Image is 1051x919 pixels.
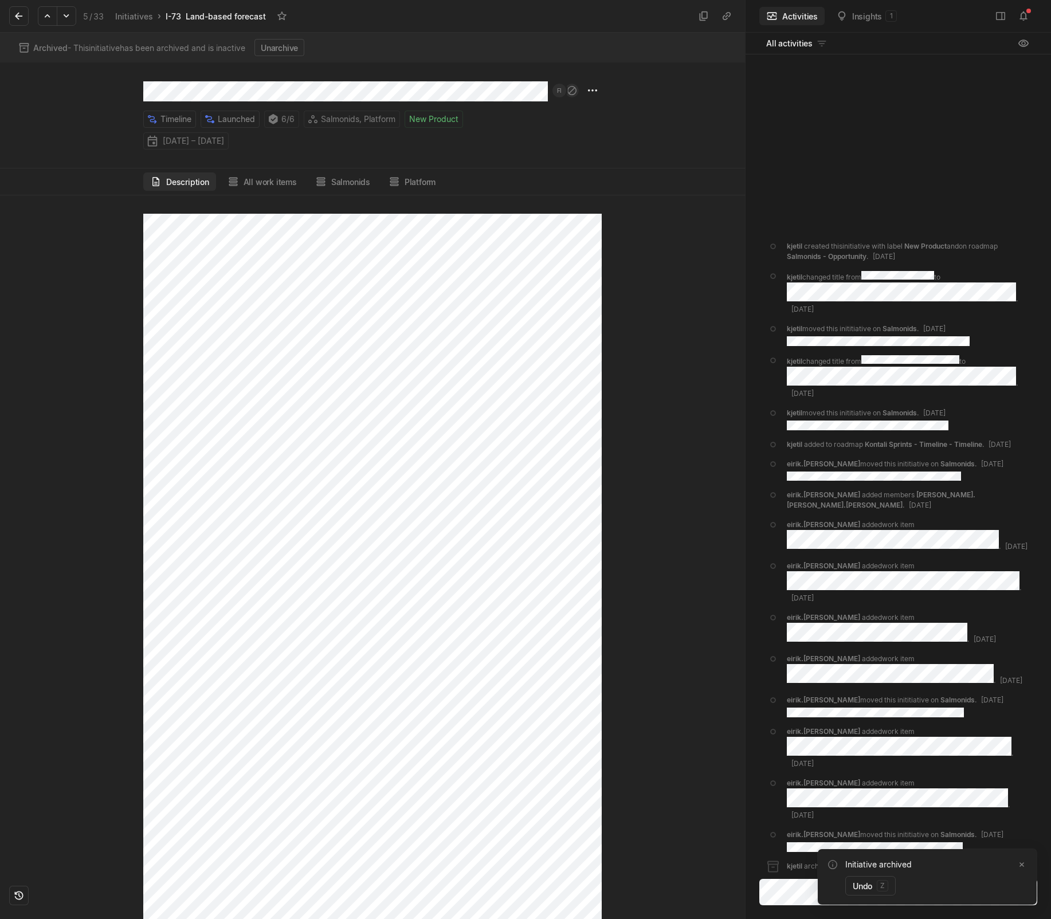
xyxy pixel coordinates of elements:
div: added work item . [787,520,1030,552]
div: added work item . [787,654,1030,686]
span: kjetil [787,357,802,366]
div: 5 33 [83,10,104,22]
span: [DATE] [791,389,814,398]
div: added work item . [787,726,1030,769]
span: Salmonids [940,460,975,468]
span: [DATE] [981,460,1003,468]
span: Salmonids [940,696,975,704]
span: [DATE] [989,440,1011,449]
span: eirik.[PERSON_NAME] [787,561,860,570]
span: All activities [766,37,813,49]
span: Archived [33,43,68,53]
span: eirik.[PERSON_NAME] [787,830,860,839]
span: New Product [409,111,458,127]
div: added members . [787,490,1030,510]
span: [DATE] [1005,542,1028,551]
div: created this initiative with label and on roadmap . [787,241,1030,262]
span: FI [557,84,562,97]
div: added to roadmap . [787,439,1011,450]
div: archived this initiative . [787,861,895,871]
span: / [89,11,92,21]
span: [DATE] [974,635,996,643]
span: [DATE] [981,830,1003,839]
span: Salmonids - Opportunity [787,252,866,261]
span: Salmonids, Platform [321,111,395,127]
span: [DATE] [791,759,814,768]
div: added work item . [787,561,1030,603]
a: Initiatives [113,9,155,24]
div: › [158,10,161,22]
span: Launched [218,111,255,127]
div: 1 [885,10,897,22]
button: Salmonids [308,172,377,191]
div: moved this inititiative on . [787,459,1003,481]
span: eirik.[PERSON_NAME] [787,613,860,622]
button: Unarchive [254,39,304,56]
button: All activities [759,34,834,53]
button: All work items [221,172,304,191]
span: [DATE] [791,811,814,819]
span: eirik.[PERSON_NAME] [787,490,860,499]
div: changed title from to . [787,355,1030,399]
span: [DATE] [873,252,895,261]
span: [DATE] [909,501,931,509]
div: changed title from to . [787,271,1030,315]
span: Salmonids [883,409,917,417]
div: added work item . [787,612,1030,645]
span: kjetil [787,242,802,250]
span: eirik.[PERSON_NAME] [787,727,860,736]
span: kjetil [787,273,802,281]
div: I-73 [166,10,181,22]
span: eirik.[PERSON_NAME] [787,460,860,468]
span: kjetil [787,324,802,333]
div: 6 / 6 [264,111,299,128]
span: [DATE] [1000,676,1022,685]
div: Initiative archived [845,858,1014,870]
span: Salmonids [940,830,975,839]
div: Land-based forecast [186,10,266,22]
div: moved this inititiative on . [787,408,948,430]
button: Description [143,172,216,191]
div: moved this inititiative on . [787,830,1003,852]
span: [DATE] [791,594,814,602]
button: Platform [382,172,442,191]
button: [DATE] – [DATE] [143,132,229,150]
span: eirik.[PERSON_NAME] [787,696,860,704]
span: Timeline [160,111,191,127]
span: [DATE] [791,305,814,313]
span: [DATE] [981,696,1003,704]
span: New Product [904,242,947,250]
div: moved this inititiative on . [787,695,1003,717]
kbd: z [877,880,888,891]
span: kjetil [787,409,802,417]
span: eirik.[PERSON_NAME] [787,779,860,787]
span: Kontali Sprints - Timeline - Timeline [865,440,982,449]
button: Insights1 [829,7,904,25]
span: [DATE] [923,324,946,333]
span: eirik.[PERSON_NAME] [787,654,860,663]
span: kjetil [787,862,802,870]
span: [DATE] [923,409,946,417]
div: moved this inititiative on . [787,324,970,346]
span: Salmonids [883,324,917,333]
span: kjetil [787,440,802,449]
button: Activities [759,7,825,25]
button: Undoz [845,876,896,896]
span: - This initiative has been archived and is inactive [33,42,245,54]
div: added work item . [787,778,1030,820]
span: eirik.[PERSON_NAME] [787,520,860,529]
